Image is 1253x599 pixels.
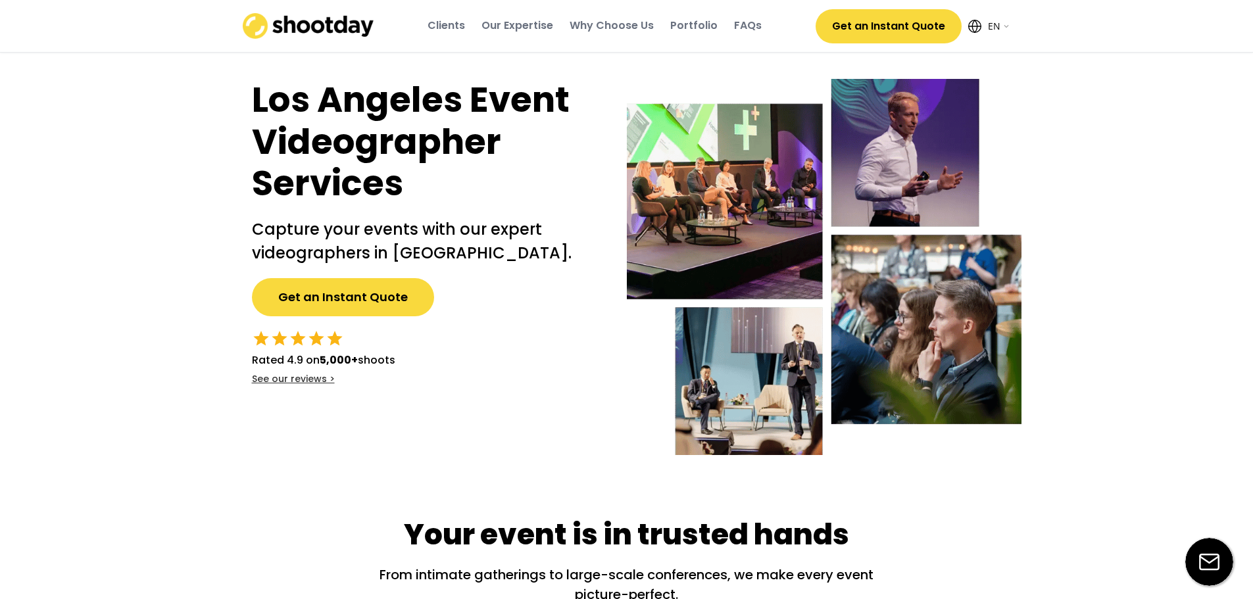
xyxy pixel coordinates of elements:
[252,218,601,265] h2: Capture your events with our expert videographers in [GEOGRAPHIC_DATA].
[252,352,395,368] div: Rated 4.9 on shoots
[270,329,289,348] button: star
[320,352,358,368] strong: 5,000+
[252,79,601,204] h1: Los Angeles Event Videographer Services
[1185,538,1233,586] img: email-icon%20%281%29.svg
[481,18,553,33] div: Our Expertise
[816,9,962,43] button: Get an Instant Quote
[252,329,270,348] button: star
[968,20,981,33] img: Icon%20feather-globe%20%281%29.svg
[243,13,374,39] img: shootday_logo.png
[570,18,654,33] div: Why Choose Us
[428,18,465,33] div: Clients
[252,373,335,386] div: See our reviews >
[670,18,718,33] div: Portfolio
[307,329,326,348] button: star
[404,514,849,555] div: Your event is in trusted hands
[289,329,307,348] button: star
[326,329,344,348] button: star
[627,79,1021,455] img: Event-hero-intl%402x.webp
[734,18,762,33] div: FAQs
[252,278,434,316] button: Get an Instant Quote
